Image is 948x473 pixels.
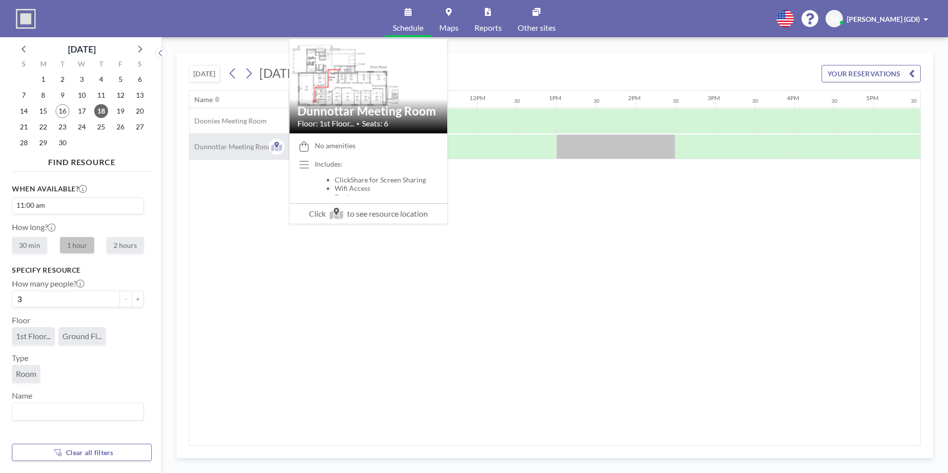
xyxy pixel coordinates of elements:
span: Saturday, September 6, 2025 [133,72,147,86]
div: [DATE] [68,42,96,56]
span: • [356,120,359,127]
div: T [53,59,72,71]
label: 2 hours [107,237,144,253]
span: Maps [439,24,459,32]
span: Wednesday, September 17, 2025 [75,104,89,118]
span: Wednesday, September 10, 2025 [75,88,89,102]
div: W [72,59,92,71]
img: resource-image [290,42,447,130]
span: Monday, September 22, 2025 [36,120,50,134]
h3: Specify resource [12,266,144,275]
span: Friday, September 5, 2025 [114,72,127,86]
div: M [34,59,53,71]
span: No amenities [315,141,355,150]
div: 30 [752,98,758,104]
p: Includes: [315,160,439,169]
span: Wednesday, September 24, 2025 [75,120,89,134]
div: 30 [831,98,837,104]
li: Wifi Access [335,184,439,193]
button: + [132,291,144,307]
div: 3PM [708,94,720,102]
h4: FIND RESOURCE [12,153,152,167]
span: Other sites [518,24,556,32]
span: Friday, September 12, 2025 [114,88,127,102]
span: Floor: 1st Floor... [297,118,354,128]
label: How long? [12,222,56,232]
li: Desk [335,193,439,202]
div: 12PM [470,94,485,102]
button: YOUR RESERVATIONS [822,65,921,82]
label: Type [12,353,28,363]
span: Click to see resource location [290,203,447,224]
div: Search for option [12,403,143,420]
div: 30 [911,98,917,104]
span: [DATE] [259,65,298,80]
input: Search for option [13,405,138,418]
span: Friday, September 26, 2025 [114,120,127,134]
span: Clear all filters [66,448,114,457]
span: Wednesday, September 3, 2025 [75,72,89,86]
button: - [120,291,132,307]
span: 11:00 am [14,200,47,210]
span: Tuesday, September 2, 2025 [56,72,69,86]
span: Tuesday, September 23, 2025 [56,120,69,134]
button: [DATE] [189,65,220,82]
span: Ground Fl... [62,331,102,341]
input: Search for option [48,200,138,211]
div: 2PM [628,94,641,102]
span: Monday, September 8, 2025 [36,88,50,102]
span: Monday, September 15, 2025 [36,104,50,118]
div: 30 [673,98,679,104]
span: K( [831,14,838,23]
div: 5PM [866,94,879,102]
span: Thursday, September 18, 2025 [94,104,108,118]
span: Saturday, September 27, 2025 [133,120,147,134]
div: 30 [593,98,599,104]
div: S [130,59,149,71]
span: Tuesday, September 30, 2025 [56,136,69,150]
div: Search for option [12,198,143,213]
h2: Dunnottar Meeting Room [297,104,439,118]
div: F [111,59,130,71]
span: Reports [474,24,502,32]
label: 1 hour [60,237,94,253]
span: Monday, September 29, 2025 [36,136,50,150]
label: Floor [12,315,30,325]
span: Sunday, September 14, 2025 [17,104,31,118]
span: Thursday, September 11, 2025 [94,88,108,102]
span: Seats: 6 [362,118,388,128]
span: Thursday, September 25, 2025 [94,120,108,134]
span: Doonies Meeting Room [189,117,267,125]
span: Tuesday, September 16, 2025 [56,104,69,118]
div: 30 [514,98,520,104]
div: S [14,59,34,71]
label: How many people? [12,279,84,289]
span: Saturday, September 13, 2025 [133,88,147,102]
div: Name [194,95,213,104]
label: Name [12,391,32,401]
span: Tuesday, September 9, 2025 [56,88,69,102]
span: Thursday, September 4, 2025 [94,72,108,86]
div: T [91,59,111,71]
span: Dunnottar Meeting Room [189,142,274,151]
span: Saturday, September 20, 2025 [133,104,147,118]
img: organization-logo [16,9,36,29]
span: Sunday, September 7, 2025 [17,88,31,102]
span: Room [16,369,36,379]
span: [PERSON_NAME] (GDI) [847,15,920,23]
div: 4PM [787,94,799,102]
span: Schedule [393,24,423,32]
button: Clear all filters [12,444,152,461]
label: 30 min [12,237,47,253]
span: Friday, September 19, 2025 [114,104,127,118]
li: ClickShare for Screen Sharing [335,176,439,184]
span: Monday, September 1, 2025 [36,72,50,86]
div: 1PM [549,94,561,102]
span: Sunday, September 21, 2025 [17,120,31,134]
span: Sunday, September 28, 2025 [17,136,31,150]
span: 1st Floor... [16,331,51,341]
